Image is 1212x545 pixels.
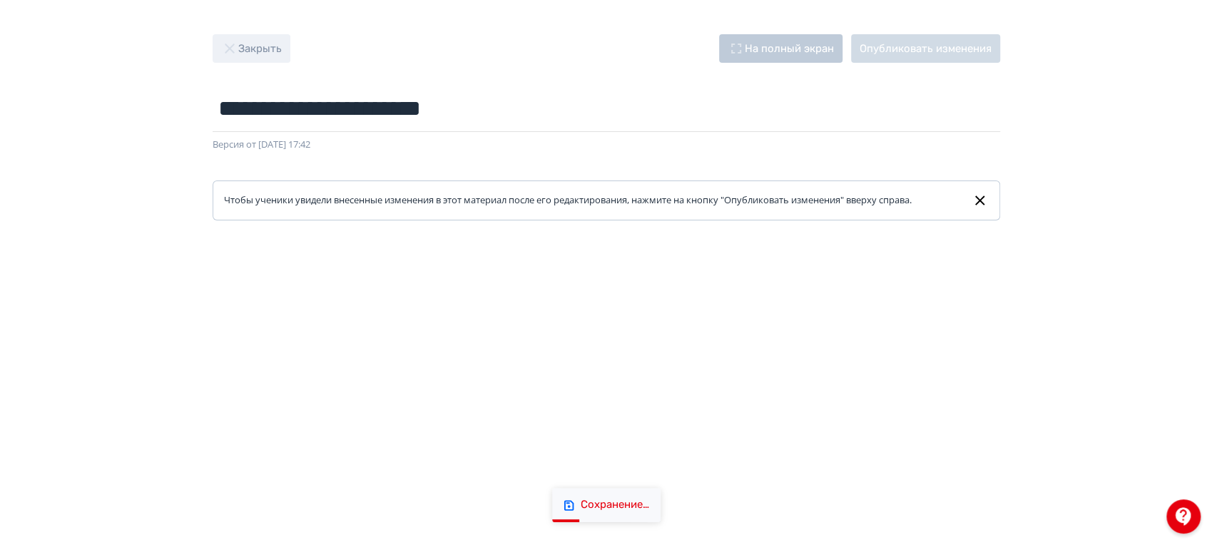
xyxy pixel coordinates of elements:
[213,138,1000,152] div: Версия от [DATE] 17:42
[224,193,923,208] div: Чтобы ученики увидели внесенные изменения в этот материал после его редактирования, нажмите на кн...
[851,34,1000,63] button: Опубликовать изменения
[213,34,290,63] button: Закрыть
[581,498,649,512] div: Сохранение…
[719,34,842,63] button: На полный экран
